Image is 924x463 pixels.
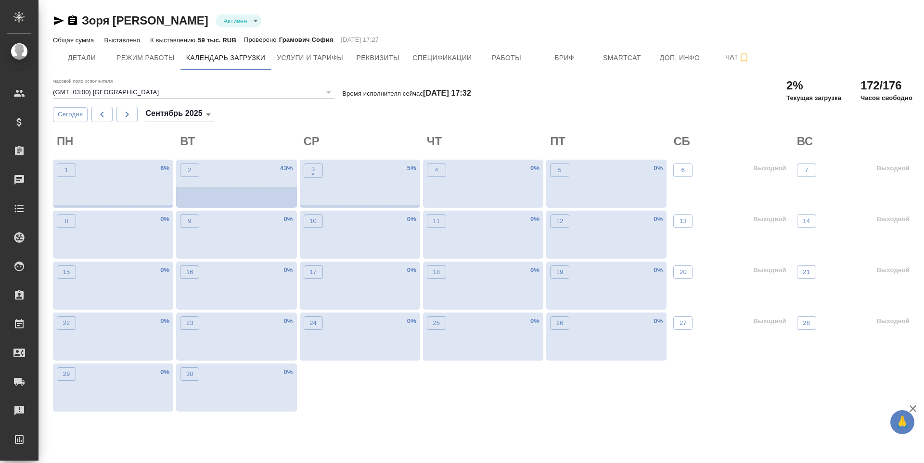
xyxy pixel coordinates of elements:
[160,316,169,326] p: 0 %
[680,216,687,226] p: 13
[680,267,687,277] p: 20
[530,163,539,173] p: 0 %
[216,14,261,27] div: Активен
[803,318,810,328] p: 28
[304,265,323,279] button: 17
[427,163,446,177] button: 4
[541,52,588,64] span: Бриф
[894,412,911,432] span: 🙏
[311,164,315,174] p: 3
[433,318,440,328] p: 25
[59,52,105,64] span: Детали
[423,89,471,97] h4: [DATE] 17:32
[797,265,816,279] button: 21
[435,165,438,175] p: 4
[427,316,446,330] button: 25
[877,316,910,326] p: Выходной
[673,134,790,149] h2: СБ
[738,52,750,63] svg: Подписаться
[186,369,193,379] p: 30
[673,316,693,330] button: 27
[341,35,379,45] p: [DATE] 17:27
[753,163,786,173] p: Выходной
[186,267,193,277] p: 16
[715,51,761,63] span: Чат
[279,35,334,45] p: Грамович София
[198,37,236,44] p: 59 тыс. RUB
[104,37,142,44] p: Выставлено
[82,14,208,27] a: Зоря [PERSON_NAME]
[160,163,169,173] p: 6 %
[57,214,76,228] button: 8
[188,165,192,175] p: 2
[433,216,440,226] p: 11
[57,316,76,330] button: 22
[180,163,199,177] button: 2
[558,165,561,175] p: 5
[680,318,687,328] p: 27
[57,367,76,381] button: 29
[150,37,198,44] p: К выставлению
[673,163,693,177] button: 6
[63,318,70,328] p: 22
[877,265,910,275] p: Выходной
[654,163,663,173] p: 0 %
[58,109,83,120] span: Сегодня
[309,318,317,328] p: 24
[657,52,703,64] span: Доп. инфо
[64,216,68,226] p: 8
[304,316,323,330] button: 24
[860,78,912,93] h2: 172/176
[673,214,693,228] button: 13
[530,214,539,224] p: 0 %
[304,163,323,178] button: 3•
[180,214,199,228] button: 9
[797,316,816,330] button: 28
[556,216,564,226] p: 12
[309,216,317,226] p: 10
[304,134,420,149] h2: СР
[860,93,912,103] p: Часов свободно
[186,318,193,328] p: 23
[427,265,446,279] button: 18
[283,265,293,275] p: 0 %
[803,267,810,277] p: 21
[556,318,564,328] p: 26
[530,316,539,326] p: 0 %
[67,15,78,26] button: Скопировать ссылку
[550,316,569,330] button: 26
[116,52,175,64] span: Режим работы
[484,52,530,64] span: Работы
[309,267,317,277] p: 17
[186,52,266,64] span: Календарь загрузки
[654,265,663,275] p: 0 %
[797,163,816,177] button: 7
[355,52,401,64] span: Реквизиты
[654,316,663,326] p: 0 %
[63,369,70,379] p: 29
[550,265,569,279] button: 19
[283,316,293,326] p: 0 %
[797,134,913,149] h2: ВС
[180,134,296,149] h2: ВТ
[797,214,816,228] button: 14
[877,163,910,173] p: Выходной
[277,52,343,64] span: Услуги и тарифы
[188,216,192,226] p: 9
[805,165,808,175] p: 7
[427,214,446,228] button: 11
[304,214,323,228] button: 10
[877,214,910,224] p: Выходной
[160,214,169,224] p: 0 %
[407,163,416,173] p: 5 %
[283,214,293,224] p: 0 %
[53,79,113,84] label: Часовой пояс исполнителя
[681,165,685,175] p: 6
[64,165,68,175] p: 1
[180,316,199,330] button: 23
[550,163,569,177] button: 5
[753,265,786,275] p: Выходной
[311,170,315,179] p: •
[160,367,169,377] p: 0 %
[244,35,279,45] p: Проверено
